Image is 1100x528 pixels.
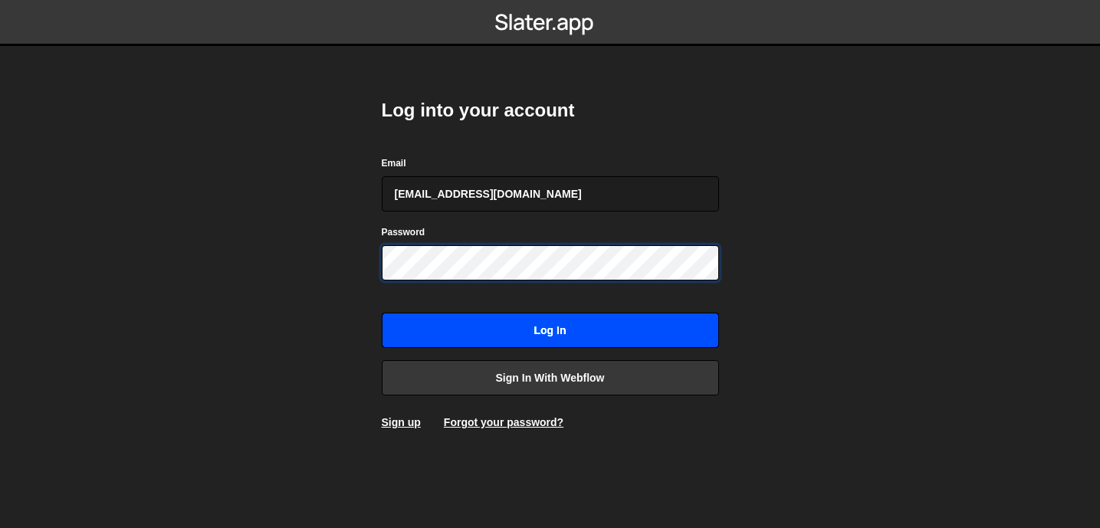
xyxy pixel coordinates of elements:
[382,156,406,171] label: Email
[382,313,719,348] input: Log in
[444,416,563,428] a: Forgot your password?
[382,225,425,240] label: Password
[382,416,421,428] a: Sign up
[382,360,719,395] a: Sign in with Webflow
[382,98,719,123] h2: Log into your account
